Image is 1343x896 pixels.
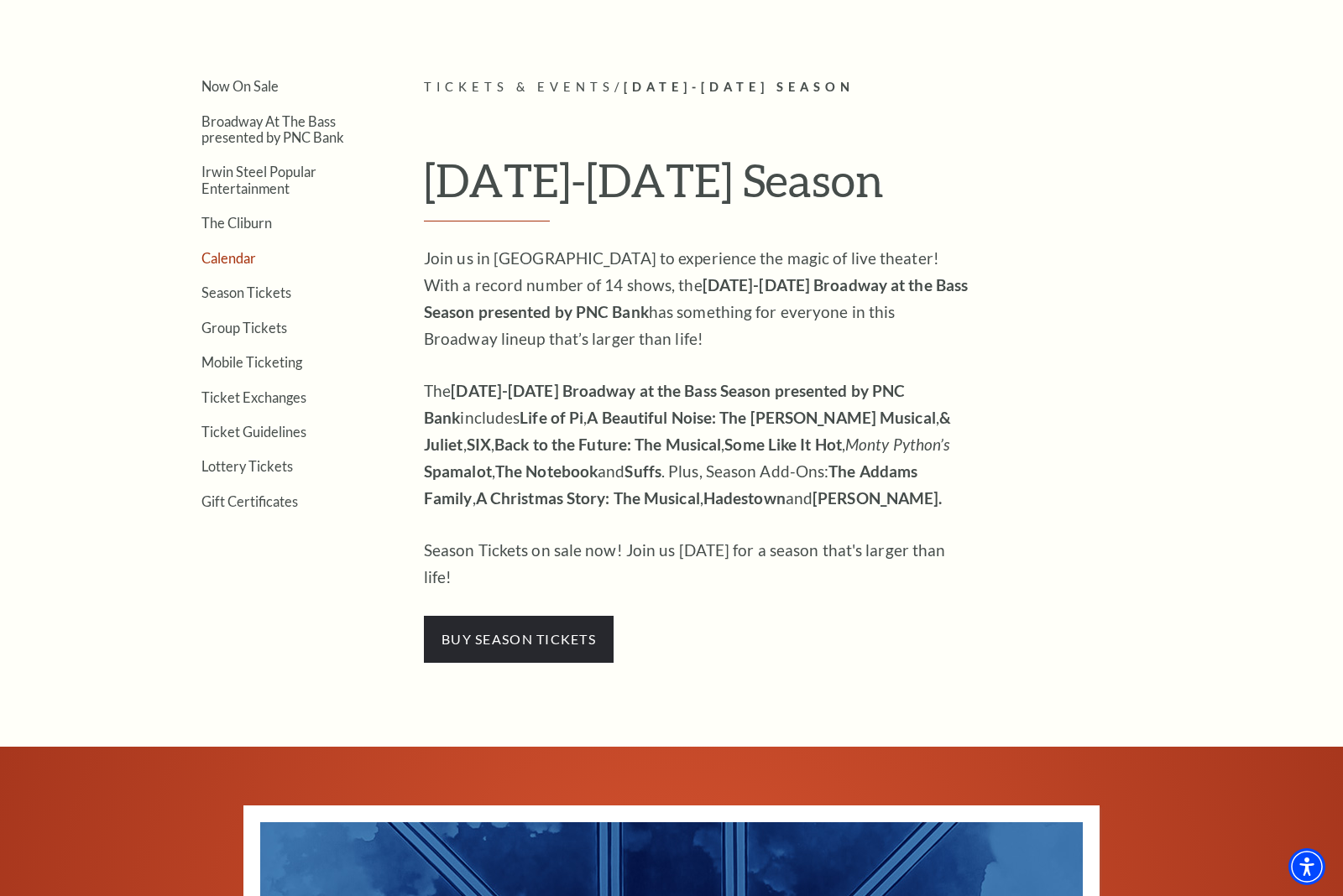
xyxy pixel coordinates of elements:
h1: [DATE]-[DATE] Season [424,153,1192,221]
strong: The Notebook [495,461,598,481]
strong: Life of Pi [520,408,583,427]
strong: SIX [467,435,491,454]
strong: Hadestown [703,488,786,508]
strong: & Juliet [424,408,951,454]
a: Season Tickets [201,284,291,300]
span: [DATE]-[DATE] Season [624,80,854,94]
strong: Back to the Future: The Musical [494,435,721,454]
p: Join us in [GEOGRAPHIC_DATA] to experience the magic of live theater! With a record number of 14 ... [424,245,969,352]
a: Group Tickets [201,320,287,336]
p: / [424,77,1192,98]
a: Ticket Guidelines [201,424,306,440]
strong: A Beautiful Noise: The [PERSON_NAME] Musical [587,408,935,427]
a: Now On Sale [201,78,279,94]
a: The Cliburn [201,215,272,231]
a: Ticket Exchanges [201,389,306,405]
a: Calendar [201,250,256,266]
strong: Suffs [624,461,661,481]
strong: [PERSON_NAME]. [813,488,942,508]
a: Gift Certificates [201,493,298,509]
strong: Spamalot [424,461,492,481]
span: buy season tickets [424,616,614,663]
a: Broadway At The Bass presented by PNC Bank [201,113,344,145]
div: Accessibility Menu [1288,848,1325,885]
a: Irwin Steel Popular Entertainment [201,164,316,195]
a: Mobile Ticketing [201,354,302,370]
em: Monty Python’s [845,435,949,454]
strong: [DATE]-[DATE] Broadway at the Bass Season presented by PNC Bank [424,381,905,427]
a: buy season tickets [424,628,614,648]
strong: [DATE]-[DATE] Broadway at the Bass Season presented by PNC Bank [424,275,968,321]
strong: Some Like It Hot [724,435,842,454]
p: The includes , , , , , , , and . Plus, Season Add-Ons: , , and [424,378,969,512]
strong: A Christmas Story: The Musical [476,488,700,508]
strong: The Addams Family [424,461,917,508]
p: Season Tickets on sale now! Join us [DATE] for a season that's larger than life! [424,537,969,591]
span: Tickets & Events [424,80,614,94]
a: Lottery Tickets [201,458,293,474]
